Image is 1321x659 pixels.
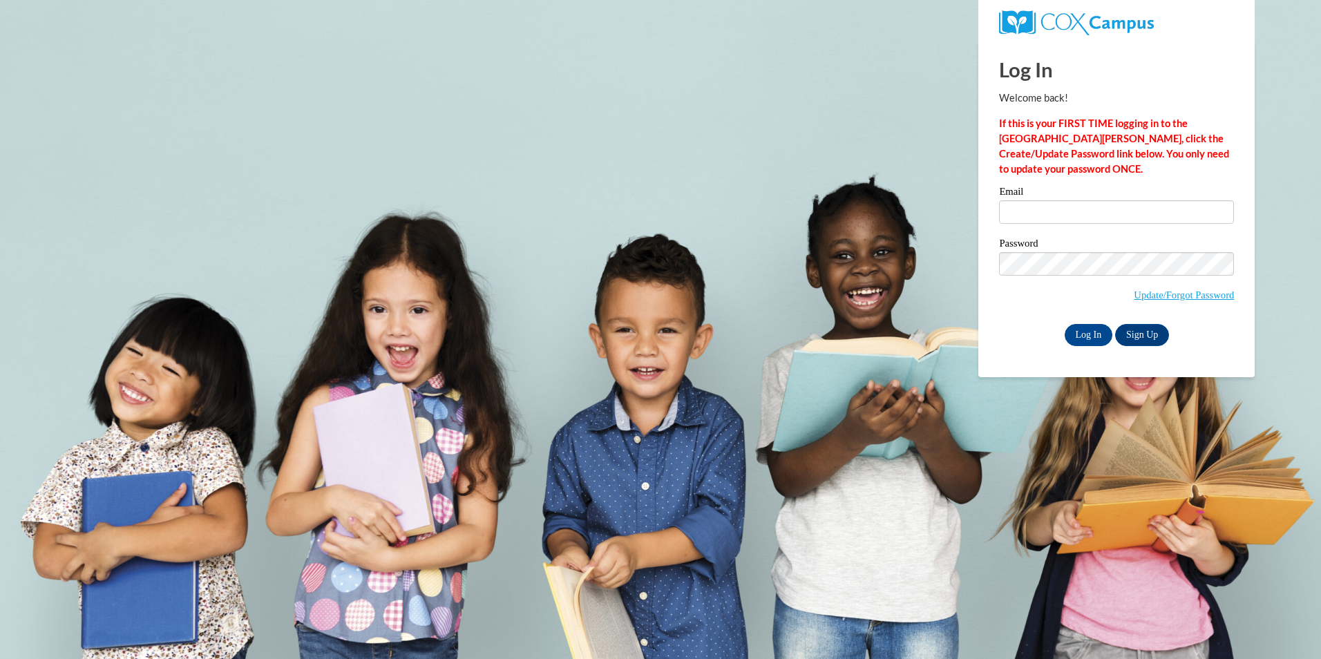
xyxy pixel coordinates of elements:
h1: Log In [999,55,1234,84]
a: Sign Up [1115,324,1169,346]
label: Password [999,238,1234,252]
a: COX Campus [999,16,1153,28]
label: Email [999,187,1234,200]
img: COX Campus [999,10,1153,35]
a: Update/Forgot Password [1134,289,1234,300]
input: Log In [1065,324,1113,346]
p: Welcome back! [999,90,1234,106]
strong: If this is your FIRST TIME logging in to the [GEOGRAPHIC_DATA][PERSON_NAME], click the Create/Upd... [999,117,1229,175]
